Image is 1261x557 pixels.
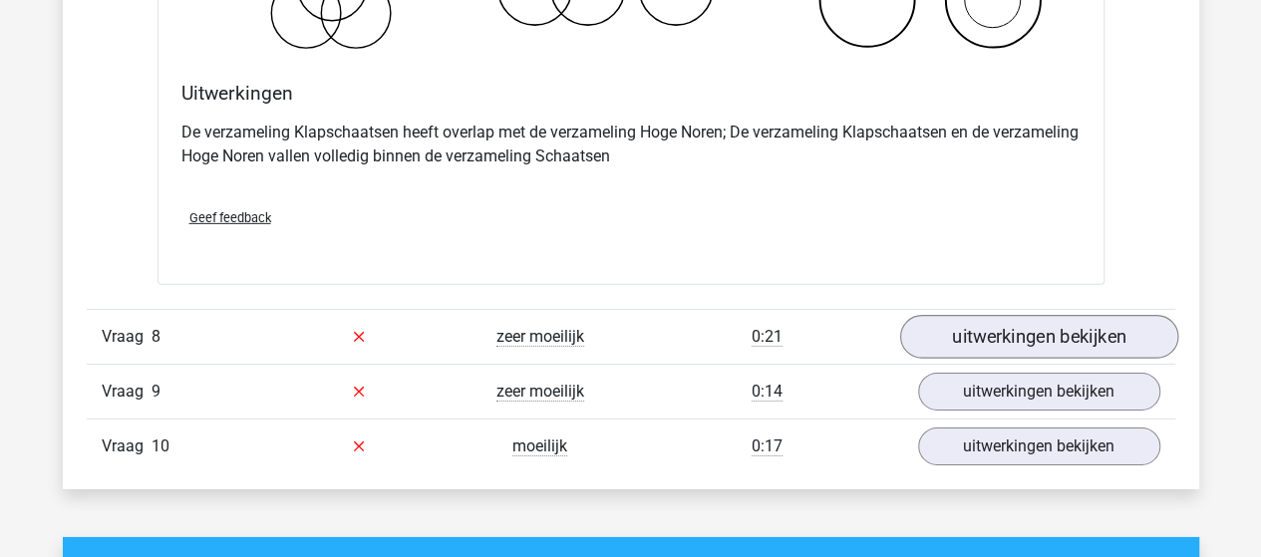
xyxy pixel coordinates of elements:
span: Vraag [102,380,152,404]
span: 0:17 [752,436,783,456]
span: 9 [152,382,160,401]
span: zeer moeilijk [496,382,584,402]
h4: Uitwerkingen [181,82,1081,105]
span: moeilijk [512,436,567,456]
span: 10 [152,436,169,455]
span: 0:21 [752,327,783,347]
span: Vraag [102,325,152,349]
span: 0:14 [752,382,783,402]
p: De verzameling Klapschaatsen heeft overlap met de verzameling Hoge Noren; De verzameling Klapscha... [181,121,1081,168]
span: Geef feedback [189,210,271,225]
span: 8 [152,327,160,346]
a: uitwerkingen bekijken [918,373,1160,411]
a: uitwerkingen bekijken [899,315,1177,359]
span: Vraag [102,434,152,458]
span: zeer moeilijk [496,327,584,347]
a: uitwerkingen bekijken [918,427,1160,465]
